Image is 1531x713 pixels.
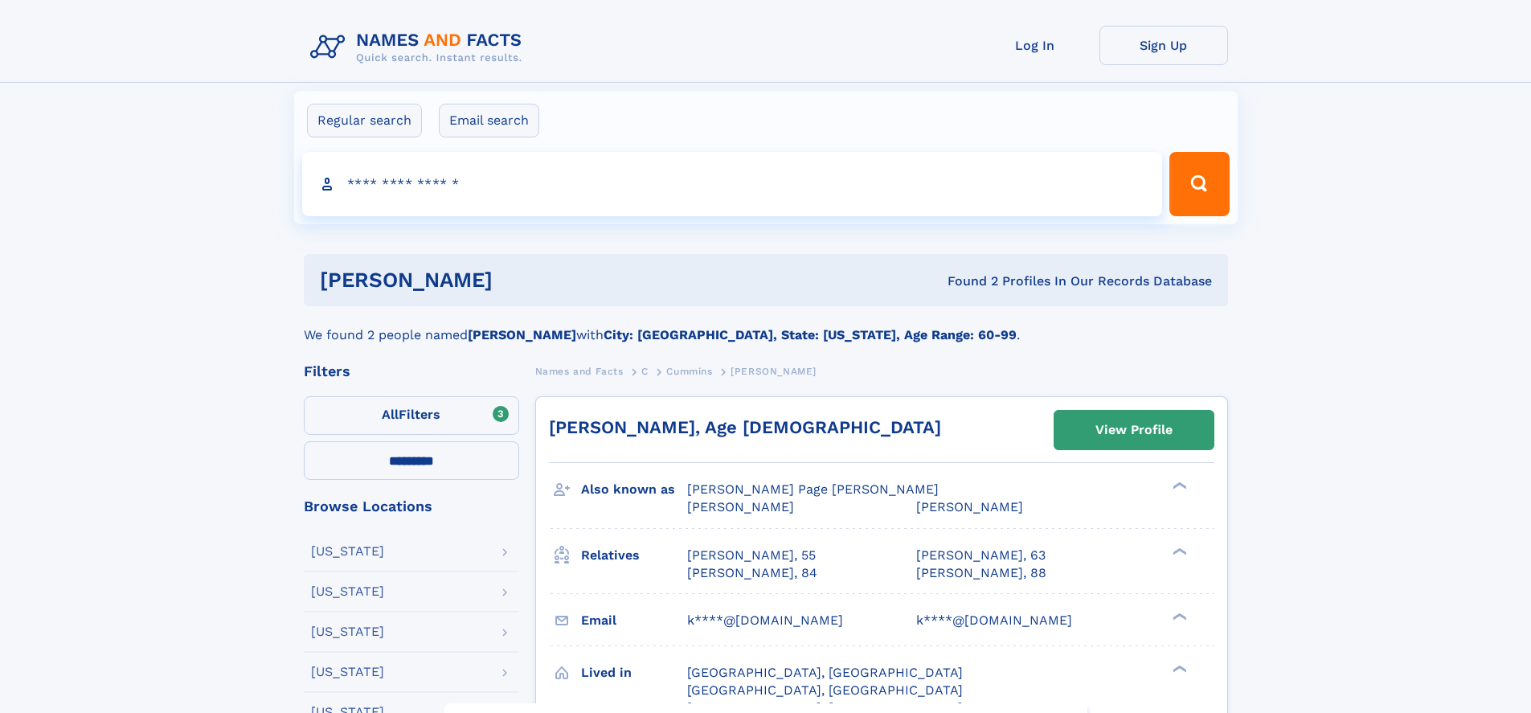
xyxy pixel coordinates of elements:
[1169,663,1188,674] div: ❯
[304,306,1228,345] div: We found 2 people named with .
[382,407,399,422] span: All
[439,104,539,137] label: Email search
[304,364,519,379] div: Filters
[1099,26,1228,65] a: Sign Up
[687,682,963,698] span: [GEOGRAPHIC_DATA], [GEOGRAPHIC_DATA]
[535,361,624,381] a: Names and Facts
[720,272,1212,290] div: Found 2 Profiles In Our Records Database
[307,104,422,137] label: Regular search
[666,366,712,377] span: Cummins
[304,396,519,435] label: Filters
[687,564,817,582] a: [PERSON_NAME], 84
[916,547,1046,564] a: [PERSON_NAME], 63
[581,542,687,569] h3: Relatives
[687,547,816,564] a: [PERSON_NAME], 55
[549,417,941,437] a: [PERSON_NAME], Age [DEMOGRAPHIC_DATA]
[311,545,384,558] div: [US_STATE]
[468,327,576,342] b: [PERSON_NAME]
[687,499,794,514] span: [PERSON_NAME]
[971,26,1099,65] a: Log In
[687,481,939,497] span: [PERSON_NAME] Page [PERSON_NAME]
[581,476,687,503] h3: Also known as
[311,585,384,598] div: [US_STATE]
[311,666,384,678] div: [US_STATE]
[916,564,1046,582] a: [PERSON_NAME], 88
[581,607,687,634] h3: Email
[581,659,687,686] h3: Lived in
[1095,412,1173,449] div: View Profile
[1169,546,1188,556] div: ❯
[1169,611,1188,621] div: ❯
[1169,152,1229,216] button: Search Button
[687,665,963,680] span: [GEOGRAPHIC_DATA], [GEOGRAPHIC_DATA]
[916,499,1023,514] span: [PERSON_NAME]
[320,270,720,290] h1: [PERSON_NAME]
[302,152,1163,216] input: search input
[604,327,1017,342] b: City: [GEOGRAPHIC_DATA], State: [US_STATE], Age Range: 60-99
[1169,481,1188,491] div: ❯
[304,499,519,514] div: Browse Locations
[311,625,384,638] div: [US_STATE]
[666,361,712,381] a: Cummins
[304,26,535,69] img: Logo Names and Facts
[641,366,649,377] span: C
[731,366,817,377] span: [PERSON_NAME]
[641,361,649,381] a: C
[1054,411,1214,449] a: View Profile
